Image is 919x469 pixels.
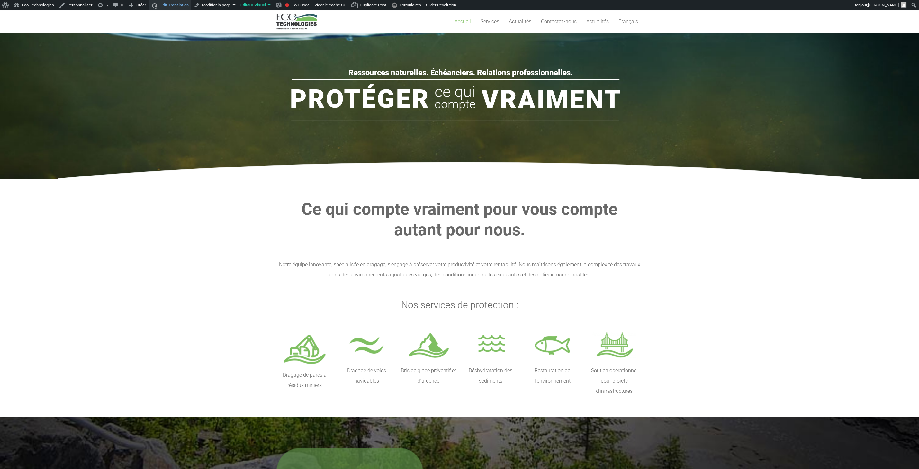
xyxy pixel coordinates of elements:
[541,18,577,24] span: Contactez-nous
[462,365,519,386] p: Déshydratation des sédiments
[868,3,899,7] span: [PERSON_NAME]
[348,69,573,76] rs-layer: Ressources naturelles. Échéanciers. Relations professionnelles.
[504,10,536,33] a: Actualités
[435,95,476,113] rs-layer: compte
[455,18,471,24] span: Accueil
[524,365,581,386] p: Restauration de l’environnement
[426,3,456,7] span: Slider Revolution
[482,84,622,116] rs-layer: Vraiment
[400,365,457,386] p: Bris de glace préventif et d’urgence
[302,199,617,239] strong: Ce qui compte vraiment pour vous compte autant pour nous.
[290,83,430,115] rs-layer: Protéger
[509,18,531,24] span: Actualités
[285,3,289,7] div: À améliorer
[536,10,581,33] a: Contactez-nous
[276,299,643,311] h3: Nos services de protection :
[614,10,643,33] a: Français
[276,259,643,280] div: Notre équipe innovante, spécialisée en dragage, s’engage à préserver votre productivité et votre ...
[476,10,504,33] a: Services
[581,10,614,33] a: Actualités
[618,18,638,24] span: Français
[586,365,643,396] p: Soutien opérationnel pour projets d’infrastructures
[435,83,475,101] rs-layer: ce qui
[58,162,861,179] img: hero-crescent.png
[276,14,317,30] a: logo_EcoTech_ASDR_RGB
[586,18,609,24] span: Actualités
[338,365,395,386] p: Dragage de voies navigables
[276,370,333,391] p: Dragage de parcs à résidus miniers
[151,1,158,11] img: icon16.svg
[450,10,476,33] a: Accueil
[481,18,499,24] span: Services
